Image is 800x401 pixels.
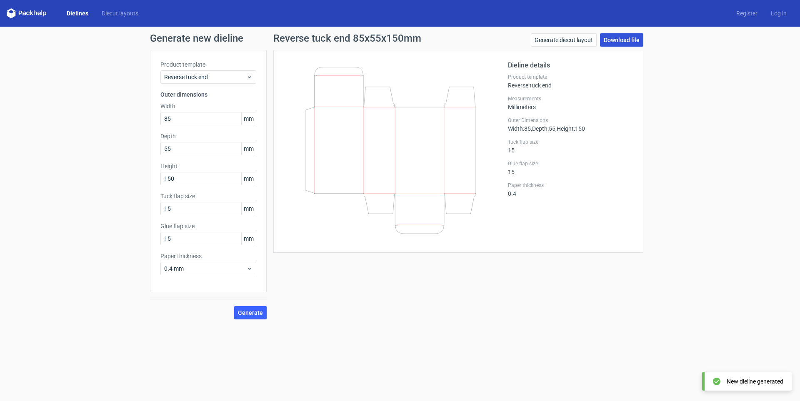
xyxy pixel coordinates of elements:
label: Depth [160,132,256,140]
span: mm [241,112,256,125]
span: Reverse tuck end [164,73,246,81]
h2: Dieline details [508,60,633,70]
div: New dieline generated [727,377,783,386]
label: Measurements [508,95,633,102]
div: Millimeters [508,95,633,110]
div: Reverse tuck end [508,74,633,89]
span: Generate [238,310,263,316]
a: Dielines [60,9,95,17]
a: Generate diecut layout [531,33,597,47]
div: 15 [508,160,633,175]
a: Log in [764,9,793,17]
label: Outer Dimensions [508,117,633,124]
label: Tuck flap size [508,139,633,145]
label: Paper thickness [508,182,633,189]
span: , Depth : 55 [531,125,555,132]
a: Download file [600,33,643,47]
a: Diecut layouts [95,9,145,17]
label: Width [160,102,256,110]
div: 0.4 [508,182,633,197]
span: 0.4 mm [164,264,246,273]
label: Height [160,162,256,170]
label: Tuck flap size [160,192,256,200]
span: mm [241,232,256,245]
span: mm [241,202,256,215]
button: Generate [234,306,267,319]
h3: Outer dimensions [160,90,256,99]
a: Register [730,9,764,17]
h1: Reverse tuck end 85x55x150mm [273,33,421,43]
span: mm [241,142,256,155]
label: Product template [160,60,256,69]
label: Glue flap size [160,222,256,230]
label: Product template [508,74,633,80]
h1: Generate new dieline [150,33,650,43]
div: 15 [508,139,633,154]
label: Paper thickness [160,252,256,260]
span: Width : 85 [508,125,531,132]
span: mm [241,172,256,185]
span: , Height : 150 [555,125,585,132]
label: Glue flap size [508,160,633,167]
